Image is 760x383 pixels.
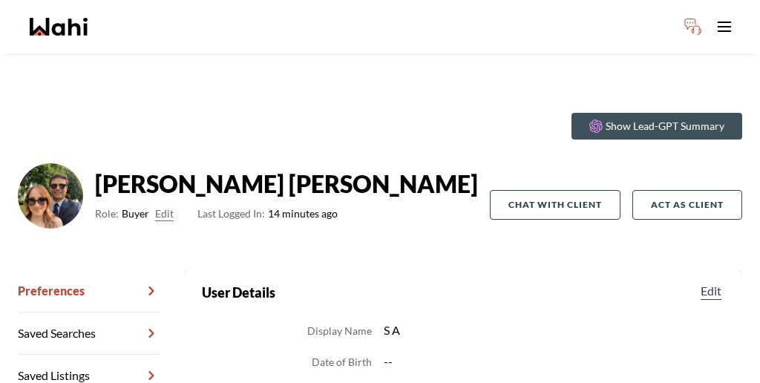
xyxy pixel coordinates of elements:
span: Buyer [122,205,149,223]
dd: -- [384,352,724,371]
button: Edit [698,282,724,300]
span: Last Logged In: [197,207,265,220]
span: Role: [95,205,119,223]
p: Show Lead-GPT Summary [606,119,724,134]
button: Act as Client [632,190,742,220]
dd: S A [384,321,724,340]
span: 14 minutes ago [197,205,338,223]
button: Edit [155,205,174,223]
h2: User Details [202,282,275,303]
button: Chat with client [490,190,620,220]
a: Preferences [18,270,160,312]
dt: Date of Birth [312,353,372,371]
strong: [PERSON_NAME] [PERSON_NAME] [95,169,478,199]
button: Toggle open navigation menu [710,12,739,42]
img: ACg8ocIM05XiTTeuIKoCtHip2sU1vUsptRL9t6w-on7EzYpx7GgTuWWDWg=s96-c [18,163,83,229]
button: Show Lead-GPT Summary [571,113,742,140]
a: Wahi homepage [30,18,88,36]
dt: Display Name [307,322,372,340]
a: Saved Searches [18,312,160,355]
